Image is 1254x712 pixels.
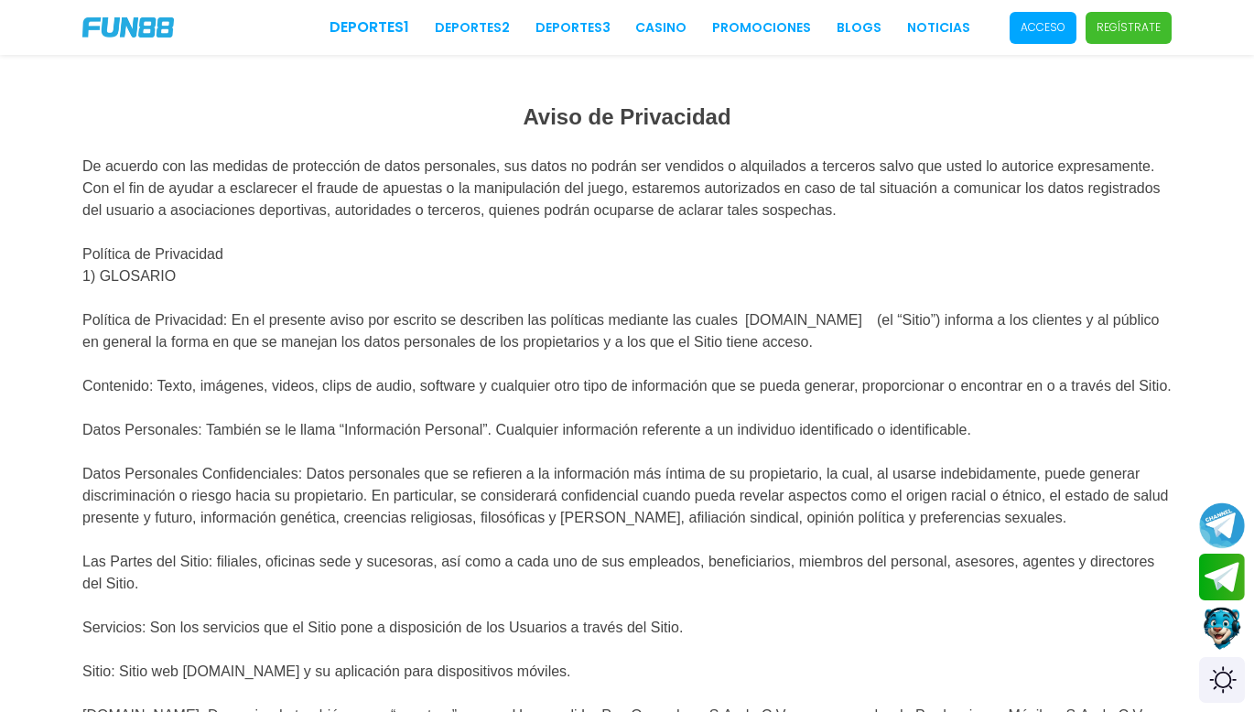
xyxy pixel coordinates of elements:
a: BLOGS [837,18,881,38]
span: Contenido: Texto, imágenes, videos, clips de audio, software y cualquier otro tipo de información... [82,378,1172,394]
span: Servicios: Son los servicios que el Sitio pone a disposición de los Usuarios a través del Sitio. [82,620,683,635]
button: Contact customer service [1199,605,1245,653]
a: CASINO [635,18,686,38]
button: Join telegram channel [1199,502,1245,549]
span: Las Partes del Sitio: filiales, oficinas sede y sucesoras, así como a cada uno de sus empleados, ... [82,554,1154,591]
div: Switch theme [1199,657,1245,703]
span: Política de Privacidad: En el presente aviso por escrito se describen las políticas mediante las ... [82,312,1160,350]
button: Join telegram [1199,554,1245,601]
a: Deportes2 [435,18,510,38]
span: Datos Personales: También se le llama “Información Personal”. Cualquier información referente a u... [82,422,971,437]
span: De acuerdo con las medidas de protección de datos personales, sus datos no podrán ser vendidos o ... [82,158,1161,218]
a: Deportes1 [330,16,409,38]
a: NOTICIAS [907,18,970,38]
p: Regístrate [1097,19,1161,36]
span: Sitio: Sitio web [DOMAIN_NAME] y su aplicación para dispositivos móviles. [82,663,571,679]
span: Aviso de Privacidad [523,104,730,129]
span: 1) GLOSARIO [82,268,176,284]
a: Promociones [712,18,811,38]
span: Política de Privacidad [82,246,223,262]
p: Acceso [1021,19,1065,36]
img: Company Logo [82,17,174,38]
span: Datos Personales Confidenciales: Datos personales que se refieren a la información más íntima de ... [82,466,1168,525]
a: Deportes3 [535,18,611,38]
